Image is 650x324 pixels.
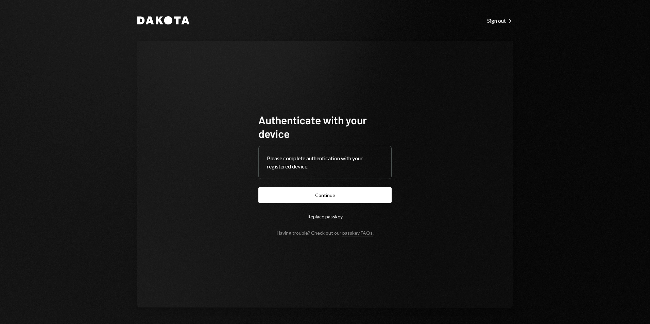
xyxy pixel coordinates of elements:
[258,113,392,140] h1: Authenticate with your device
[267,154,383,170] div: Please complete authentication with your registered device.
[277,230,374,236] div: Having trouble? Check out our .
[487,17,513,24] a: Sign out
[342,230,373,236] a: passkey FAQs
[258,209,392,224] button: Replace passkey
[258,187,392,203] button: Continue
